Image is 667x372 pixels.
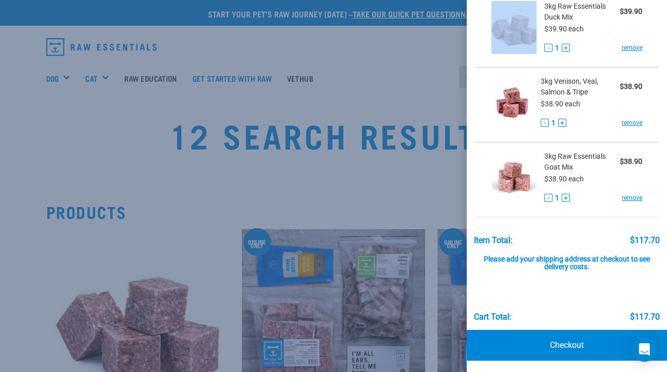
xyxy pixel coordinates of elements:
a: remove [622,118,642,127]
button: - [541,119,549,127]
img: Venison, Veal, Salmon & Tripe [491,76,533,129]
div: Item Total: [474,236,512,245]
span: $39.90 each [544,25,584,33]
img: Raw Essentials Goat Mix [491,151,537,204]
strong: $39.90 [620,7,642,15]
button: + [558,119,566,127]
div: Cart total: [474,312,511,322]
button: + [562,44,570,52]
div: Open Intercom Messenger [632,337,657,362]
a: Checkout [467,330,667,361]
strong: $38.90 [620,157,642,165]
span: 1 [555,193,559,203]
span: 3kg Raw Essentials Goat Mix [544,151,620,173]
a: remove [622,43,642,52]
div: $117.70 [630,312,660,322]
span: $38.90 each [544,175,584,183]
button: - [544,44,552,52]
div: $117.70 [630,236,660,245]
button: + [562,194,570,202]
span: 1 [551,118,556,128]
strong: $38.90 [620,82,642,90]
span: 3kg Raw Essentials Duck Mix [544,1,620,23]
span: $38.90 each [541,100,580,108]
a: remove [622,193,642,202]
img: Raw Essentials Duck Mix [491,1,537,54]
div: Please add your shipping address at checkout to see delivery costs. [474,245,660,272]
span: 3kg Venison, Veal, Salmon & Tripe [541,76,620,98]
span: 1 [555,43,559,53]
button: - [544,194,552,202]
